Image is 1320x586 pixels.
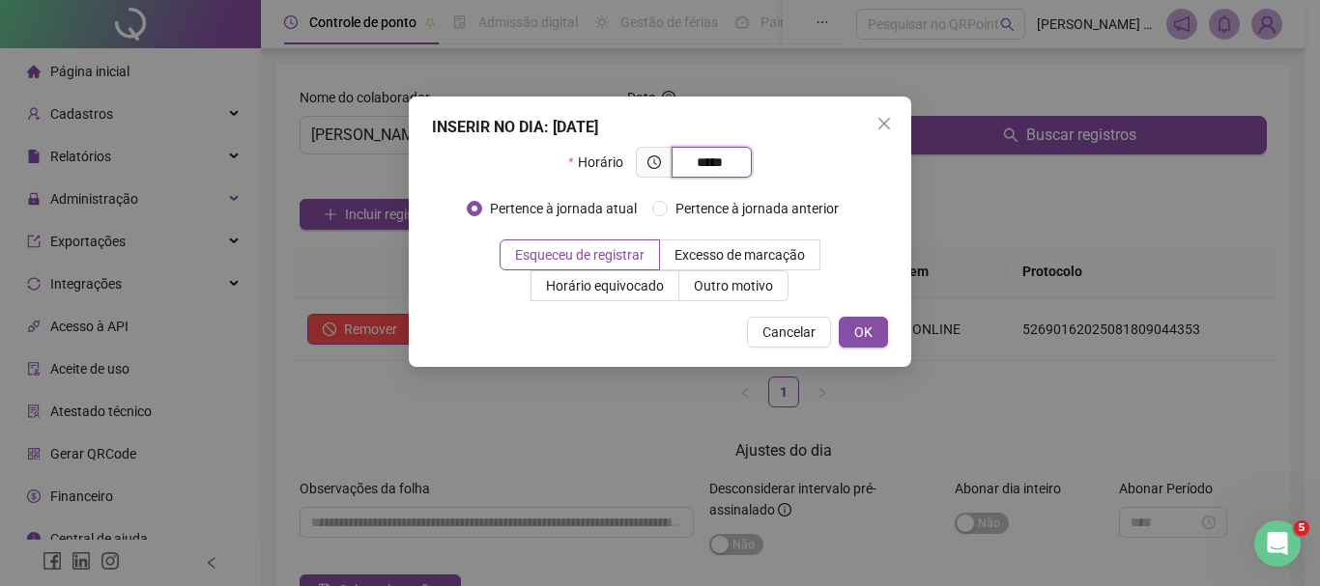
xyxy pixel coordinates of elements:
[674,247,805,263] span: Excesso de marcação
[876,116,892,131] span: close
[568,147,635,178] label: Horário
[432,116,888,139] div: INSERIR NO DIA : [DATE]
[839,317,888,348] button: OK
[747,317,831,348] button: Cancelar
[762,321,816,343] span: Cancelar
[668,198,847,219] span: Pertence à jornada anterior
[1254,520,1301,567] iframe: Intercom live chat
[854,321,873,343] span: OK
[482,198,645,219] span: Pertence à jornada atual
[1294,520,1309,536] span: 5
[694,278,773,293] span: Outro motivo
[647,155,661,169] span: clock-circle
[869,108,900,139] button: Close
[546,278,664,293] span: Horário equivocado
[515,247,645,263] span: Esqueceu de registrar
